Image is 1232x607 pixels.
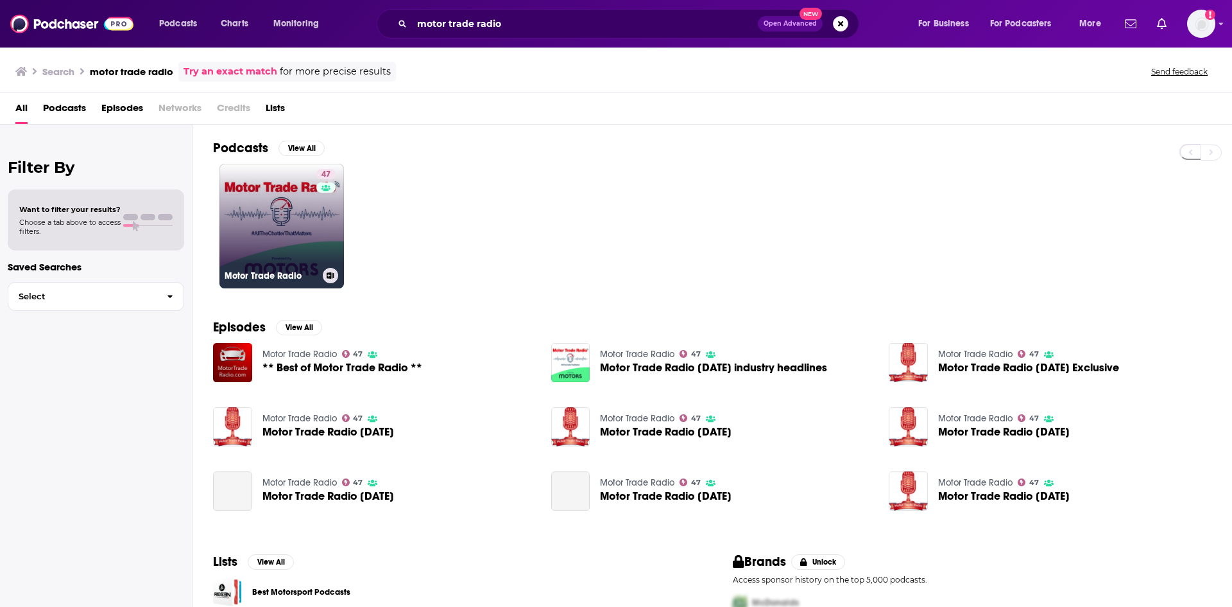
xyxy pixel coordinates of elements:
a: Show notifications dropdown [1152,13,1172,35]
img: Motor Trade Radio 13 May 2023 industry headlines [551,343,590,382]
h3: Search [42,66,74,78]
span: Logged in as james.parsons [1187,10,1215,38]
p: Access sponsor history on the top 5,000 podcasts. [733,575,1211,585]
a: Motor Trade Radio [938,477,1013,488]
span: Want to filter your results? [19,205,121,214]
svg: Add a profile image [1205,10,1215,20]
a: Try an exact match [184,64,277,79]
span: 47 [1029,416,1039,421]
span: 47 [691,416,701,421]
span: Credits [217,98,250,124]
a: 47 [680,479,701,486]
a: Motor Trade Radio [262,477,337,488]
button: View All [248,554,294,570]
span: Motor Trade Radio [DATE] [938,491,1070,502]
a: Motor Trade Radio [938,413,1013,424]
span: For Business [918,15,969,33]
button: open menu [1070,13,1117,34]
a: Motor Trade Radio [600,413,674,424]
button: Send feedback [1147,66,1211,77]
h2: Episodes [213,319,266,335]
a: Motor Trade Radio Sunday Exclusive [938,362,1119,373]
a: All [15,98,28,124]
span: 47 [691,480,701,486]
h3: motor trade radio [90,66,173,78]
span: Motor Trade Radio [DATE] [600,427,732,437]
h2: Podcasts [213,140,268,156]
a: 47 [342,414,363,422]
a: Best Motorsport Podcasts [213,577,242,606]
a: ListsView All [213,554,294,570]
a: Motor Trade Radio [262,413,337,424]
img: Podchaser - Follow, Share and Rate Podcasts [10,12,133,36]
button: Open AdvancedNew [758,16,823,31]
button: View All [278,141,325,156]
a: 47 [316,169,336,179]
a: Motor Trade Radio 2nd November 2019 [889,407,928,446]
span: for more precise results [280,64,391,79]
a: 47 [342,350,363,358]
a: Motor Trade Radio [262,349,337,360]
a: ** Best of Motor Trade Radio ** [262,362,422,373]
button: open menu [982,13,1070,34]
a: 47 [1018,479,1039,486]
a: Charts [212,13,256,34]
a: ** Best of Motor Trade Radio ** [213,343,252,382]
span: Podcasts [159,15,197,33]
img: Motor Trade Radio Sunday Exclusive [889,343,928,382]
span: Motor Trade Radio [DATE] [262,427,394,437]
h2: Lists [213,554,237,570]
span: 47 [1029,351,1039,357]
a: Podcasts [43,98,86,124]
span: 47 [691,351,701,357]
a: Show notifications dropdown [1120,13,1142,35]
h2: Brands [733,554,786,570]
a: Motor Trade Radio 26th October 2019 [600,427,732,437]
span: 47 [321,168,330,181]
a: Motor Trade Radio [600,477,674,488]
button: Show profile menu [1187,10,1215,38]
p: Saved Searches [8,261,184,273]
a: Motor Trade Radio 2nd November 2019 [938,427,1070,437]
span: 47 [353,416,363,421]
a: Episodes [101,98,143,124]
span: 47 [1029,480,1039,486]
a: Motor Trade Radio 26th October 2019 [551,407,590,446]
input: Search podcasts, credits, & more... [412,13,758,34]
a: Motor Trade Radio 19th October [551,471,590,511]
span: Networks [158,98,201,124]
button: View All [276,320,322,335]
span: Lists [266,98,285,124]
a: Best Motorsport Podcasts [252,585,350,599]
button: Unlock [791,554,846,570]
img: User Profile [1187,10,1215,38]
img: Motor Trade Radio 14th September 2019 [213,407,252,446]
span: More [1079,15,1101,33]
a: EpisodesView All [213,319,322,335]
button: open menu [264,13,336,34]
a: 47 [680,414,701,422]
a: Motor Trade Radio 13 May 2023 industry headlines [600,362,827,373]
a: 47Motor Trade Radio [219,164,344,288]
a: Motor Trade Radio 12th October [213,471,252,511]
button: open menu [150,13,214,34]
a: PodcastsView All [213,140,325,156]
a: 47 [680,350,701,358]
a: Motor Trade Radio [938,349,1013,360]
span: 47 [353,351,363,357]
a: Motor Trade Radio Saturday 6th July 2019 [889,471,928,511]
a: Motor Trade Radio 19th October [600,491,732,502]
button: open menu [909,13,985,34]
a: Motor Trade Radio 14th September 2019 [262,427,394,437]
a: 47 [1018,414,1039,422]
h2: Filter By [8,158,184,177]
div: Search podcasts, credits, & more... [389,9,871,39]
span: New [800,8,823,20]
button: Select [8,282,184,311]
